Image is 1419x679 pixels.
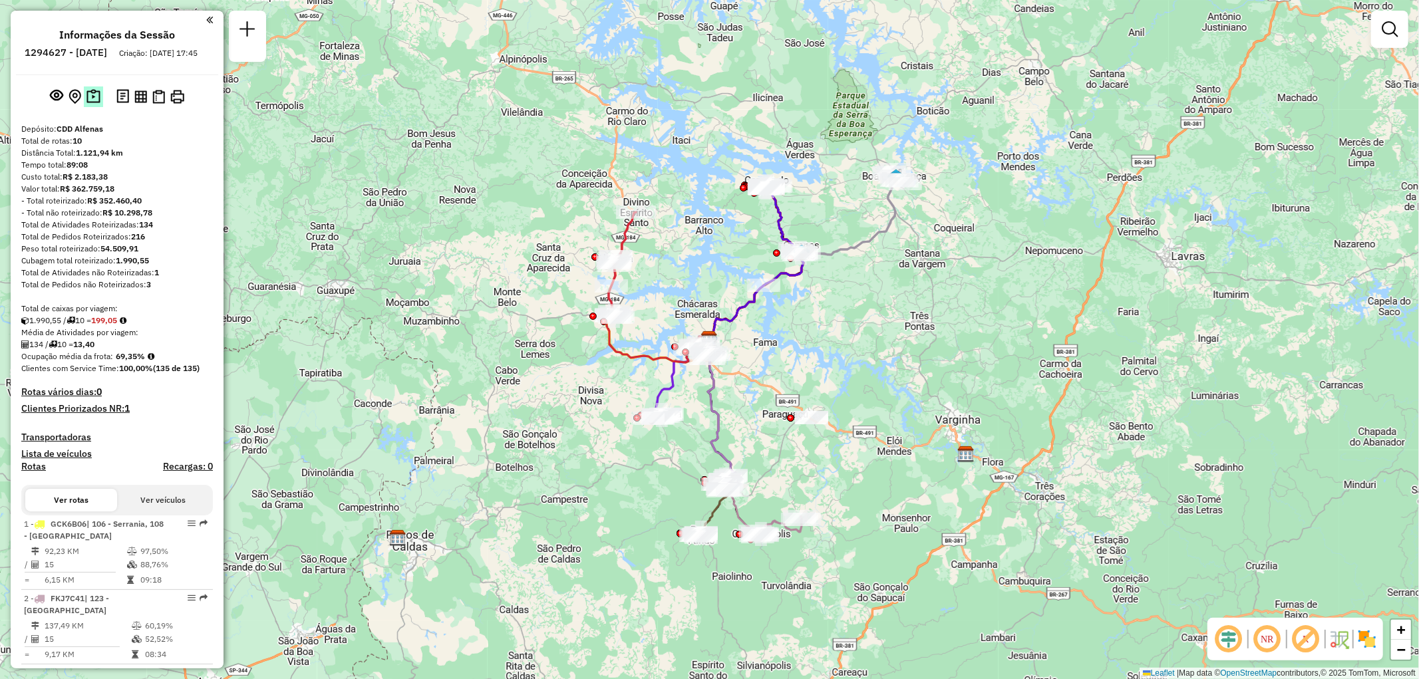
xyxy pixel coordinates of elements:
strong: 1.121,94 km [76,148,123,158]
a: Zoom out [1391,640,1411,660]
i: Tempo total em rota [127,576,134,584]
em: Opções [188,594,196,602]
span: + [1397,621,1406,638]
span: FKJ7C41 [51,593,84,603]
span: 2 - [24,593,109,615]
i: Total de rotas [49,340,57,348]
i: Meta Caixas/viagem: 226,00 Diferença: -26,95 [120,317,126,325]
em: Rota exportada [200,519,208,527]
i: Tempo total em rota [132,650,138,658]
img: CDD Alfenas [701,331,718,348]
strong: R$ 352.460,40 [87,196,142,205]
td: 88,76% [140,558,207,571]
button: Imprimir Rotas [168,87,187,106]
span: Exibir rótulo [1290,623,1322,655]
div: Total de Atividades não Roteirizadas: [21,267,213,279]
div: Valor total: [21,183,213,195]
h4: Transportadoras [21,432,213,443]
i: % de utilização da cubagem [127,561,137,569]
strong: 89:08 [67,160,88,170]
a: Zoom in [1391,620,1411,640]
i: Cubagem total roteirizado [21,317,29,325]
a: OpenStreetMap [1221,668,1277,678]
i: Distância Total [31,622,39,630]
i: % de utilização da cubagem [132,635,142,643]
td: 97,50% [140,545,207,558]
strong: 54.509,91 [100,243,138,253]
div: Total de Pedidos não Roteirizados: [21,279,213,291]
strong: 1.990,55 [116,255,149,265]
td: 6,15 KM [44,573,126,587]
strong: 134 [139,219,153,229]
span: Clientes com Service Time: [21,363,119,373]
strong: 13,40 [73,339,94,349]
em: Média calculada utilizando a maior ocupação (%Peso ou %Cubagem) de cada rota da sessão. Rotas cro... [148,352,154,360]
h4: Lista de veículos [21,448,213,460]
strong: CDD Alfenas [57,124,103,134]
i: Total de Atividades [31,635,39,643]
span: GCK6B06 [51,519,86,529]
div: Total de rotas: [21,135,213,147]
i: Total de rotas [67,317,75,325]
button: Painel de Sugestão [84,86,103,107]
td: / [24,558,31,571]
td: 08:34 [144,648,208,661]
button: Exibir sessão original [47,86,66,107]
strong: 100,00% [119,363,153,373]
button: Ver rotas [25,489,117,511]
a: Leaflet [1143,668,1175,678]
em: Rota exportada [200,594,208,602]
div: Criação: [DATE] 17:45 [114,47,203,59]
img: Campos Gerais [793,243,810,261]
div: Peso total roteirizado: [21,243,213,255]
td: 9,17 KM [44,648,131,661]
img: Boa Esperança [887,168,905,186]
td: = [24,573,31,587]
img: CDD Varginha [957,446,975,463]
div: Tempo total: [21,159,213,171]
h4: Clientes Priorizados NR: [21,403,213,414]
span: Ocultar NR [1251,623,1283,655]
span: | 106 - Serrania, 108 - [GEOGRAPHIC_DATA] [24,519,164,541]
a: Clique aqui para minimizar o painel [206,12,213,27]
td: = [24,648,31,661]
img: Exibir/Ocultar setores [1356,628,1378,650]
div: Atividade não roteirizada - JACIEL INACIO [795,411,828,424]
span: RFT5C89 [51,668,84,678]
td: 15 [44,558,126,571]
td: 92,23 KM [44,545,126,558]
div: 134 / 10 = [21,339,213,350]
i: % de utilização do peso [127,547,137,555]
span: Ocupação média da frota: [21,351,113,361]
strong: 3 [146,279,151,289]
h4: Informações da Sessão [59,29,175,41]
h4: Rotas vários dias: [21,386,213,398]
a: Rotas [21,461,46,472]
h4: Recargas: 0 [163,461,213,472]
div: Map data © contributors,© 2025 TomTom, Microsoft [1140,668,1419,679]
td: 09:18 [140,573,207,587]
strong: R$ 10.298,78 [102,207,152,217]
td: 60,19% [144,619,208,632]
em: Opções [188,519,196,527]
i: Total de Atividades [21,340,29,348]
div: - Total não roteirizado: [21,207,213,219]
strong: R$ 362.759,18 [60,184,114,194]
div: Total de Pedidos Roteirizados: [21,231,213,243]
td: 137,49 KM [44,619,131,632]
img: Fluxo de ruas [1329,628,1350,650]
span: | [1177,668,1179,678]
strong: (135 de 135) [153,363,200,373]
button: Ver veículos [117,489,209,511]
div: 1.990,55 / 10 = [21,315,213,327]
button: Logs desbloquear sessão [114,86,132,107]
a: Nova sessão e pesquisa [234,16,261,46]
div: Depósito: [21,123,213,135]
div: Total de caixas por viagem: [21,303,213,315]
td: 52,52% [144,632,208,646]
h6: 1294627 - [DATE] [25,47,107,59]
strong: 10 [73,136,82,146]
i: % de utilização do peso [132,622,142,630]
div: Total de Atividades Roteirizadas: [21,219,213,231]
